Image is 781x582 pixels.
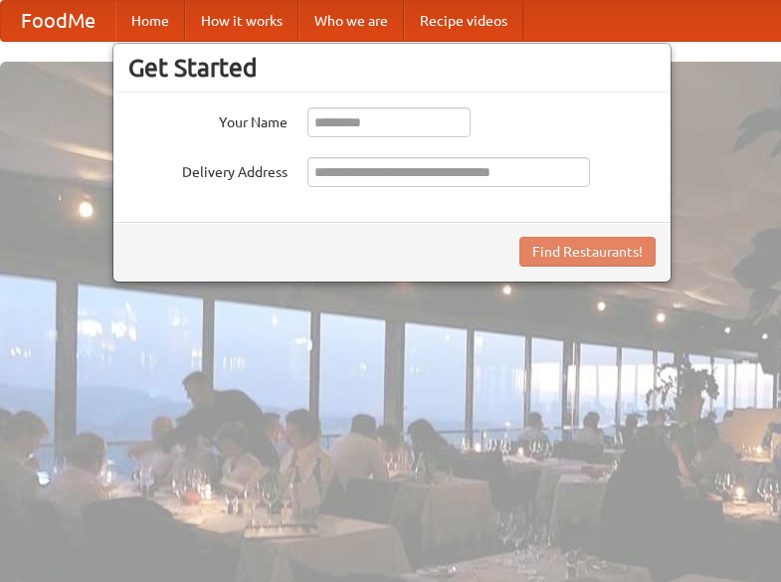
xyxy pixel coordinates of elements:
[115,1,185,41] a: Home
[404,1,523,41] a: Recipe videos
[1,1,115,41] a: FoodMe
[519,237,656,267] button: Find Restaurants!
[128,157,288,182] label: Delivery Address
[185,1,298,41] a: How it works
[298,1,404,41] a: Who we are
[128,53,656,83] h3: Get Started
[128,107,288,132] label: Your Name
